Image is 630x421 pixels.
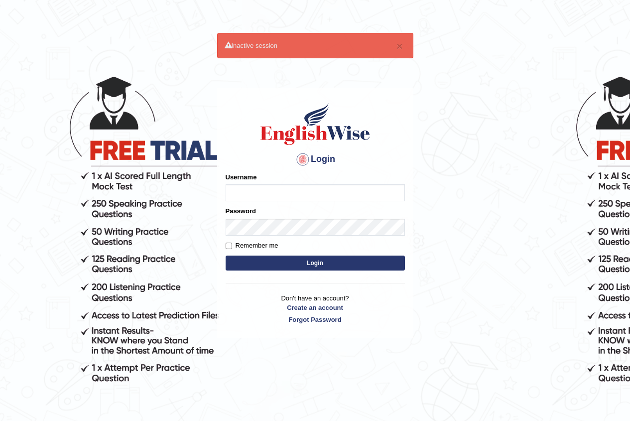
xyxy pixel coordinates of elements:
[226,206,256,216] label: Password
[226,241,278,251] label: Remember me
[226,172,257,182] label: Username
[396,41,402,51] button: ×
[217,33,413,58] div: Inactive session
[226,303,405,312] a: Create an account
[258,102,372,146] img: Logo of English Wise sign in for intelligent practice with AI
[226,315,405,324] a: Forgot Password
[226,151,405,167] h4: Login
[226,293,405,324] p: Don't have an account?
[226,256,405,271] button: Login
[226,243,232,249] input: Remember me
